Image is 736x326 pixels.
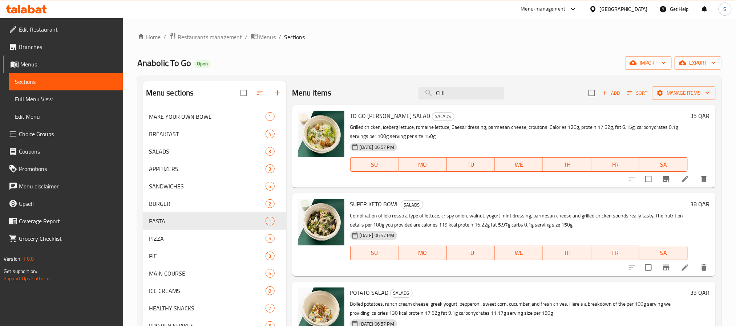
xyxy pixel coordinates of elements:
span: WE [498,159,540,170]
img: SUPER KETO BOWL [298,199,344,245]
div: items [266,269,275,278]
a: Menu disclaimer [3,178,123,195]
a: Edit Menu [9,108,123,125]
button: WE [495,157,543,172]
span: WE [498,248,540,258]
button: Branch-specific-item [658,170,675,188]
span: 1.0.0 [23,254,34,264]
button: import [625,56,672,70]
div: APPITIZERS3 [143,160,286,178]
a: Support.OpsPlatform [4,274,50,283]
span: Grocery Checklist [19,234,117,243]
button: TH [543,157,591,172]
span: TO GO [PERSON_NAME] SALAD [350,110,430,121]
a: Coupons [3,143,123,160]
span: SALADS [401,201,423,209]
span: MO [401,159,444,170]
button: Sort [626,87,649,99]
button: Add [599,87,623,99]
button: FR [591,246,640,260]
span: POTATO SALAD [350,287,389,298]
a: Promotions [3,160,123,178]
span: Sort sections [251,84,269,102]
span: Menus [20,60,117,69]
nav: breadcrumb [137,32,721,42]
span: SU [353,248,396,258]
span: 4 [266,131,274,138]
button: delete [695,170,713,188]
div: SANDWICHES [149,182,266,191]
div: HEALTHY SNACKS [149,304,266,313]
span: 3 [266,253,274,260]
span: TU [450,159,492,170]
input: search [418,87,504,99]
button: Manage items [652,86,716,100]
button: SA [639,157,688,172]
img: TO GO CEASER SALAD [298,111,344,157]
div: BURGER2 [143,195,286,212]
div: items [266,252,275,260]
a: Menus [3,56,123,73]
div: PIE3 [143,247,286,265]
span: Sort items [623,87,652,99]
span: Edit Menu [15,112,117,121]
button: SU [350,246,399,260]
span: Get support on: [4,266,37,276]
button: SA [639,246,688,260]
div: [GEOGRAPHIC_DATA] [600,5,648,13]
p: Combination of lolo rosso a type of lettuce, crispy onion, walnut, yogurt mint dressing, parmesan... [350,211,688,229]
span: 6 [266,270,274,277]
span: Restaurants management [178,33,242,41]
span: Select all sections [236,85,251,101]
div: PASTA1 [143,212,286,230]
div: Menu-management [521,5,566,13]
span: 5 [266,235,274,242]
button: export [675,56,721,70]
span: Add [601,89,621,97]
a: Edit menu item [681,175,690,183]
div: items [266,199,275,208]
button: Add section [269,84,286,102]
button: FR [591,157,640,172]
a: Grocery Checklist [3,230,123,247]
div: BREAKFAST4 [143,125,286,143]
span: 3 [266,148,274,155]
div: SALADS [432,112,454,121]
div: items [266,286,275,295]
button: delete [695,259,713,276]
span: PIZZA [149,234,266,243]
div: PIZZA5 [143,230,286,247]
button: MO [399,157,447,172]
li: / [245,33,248,41]
span: [DATE] 06:57 PM [357,232,397,239]
span: Select to update [641,171,656,187]
span: Select section [584,85,599,101]
a: Choice Groups [3,125,123,143]
span: SALADS [391,289,412,297]
span: Upsell [19,199,117,208]
span: PASTA [149,217,266,225]
span: 2 [266,200,274,207]
span: TH [546,248,589,258]
span: BURGER [149,199,266,208]
span: FR [594,159,637,170]
li: / [163,33,166,41]
div: SALADS [390,289,413,298]
span: Version: [4,254,21,264]
a: Home [137,33,161,41]
span: ICE CREAMS [149,286,266,295]
span: SA [642,159,685,170]
span: MAIN COURSE [149,269,266,278]
div: ICE CREAMS8 [143,282,286,299]
span: Coverage Report [19,217,117,225]
button: TH [543,246,591,260]
span: Select to update [641,260,656,275]
span: PIE [149,252,266,260]
a: Upsell [3,195,123,212]
span: Sort [627,89,647,97]
div: MAIN COURSE6 [143,265,286,282]
div: items [266,182,275,191]
a: Restaurants management [169,32,242,42]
